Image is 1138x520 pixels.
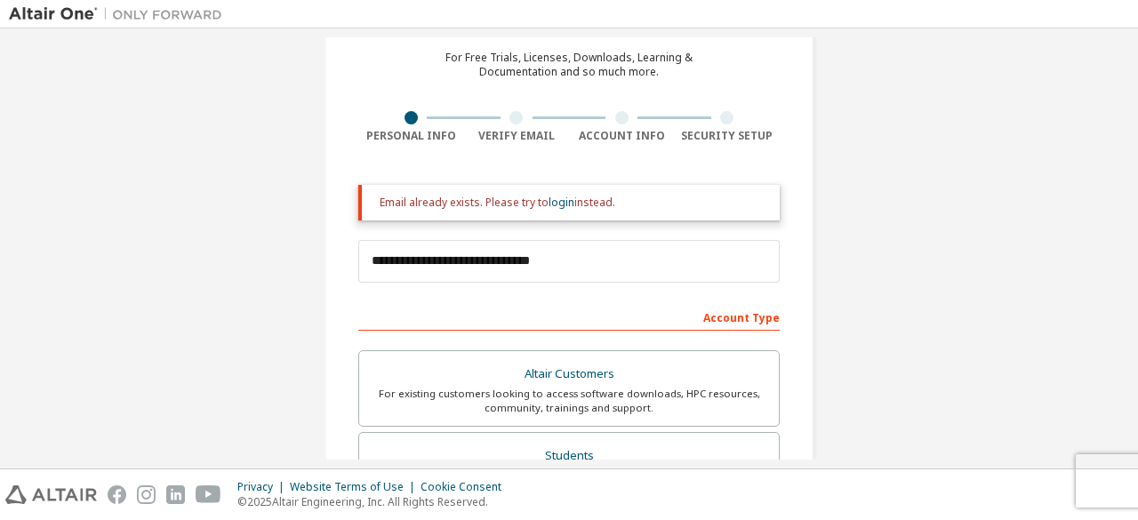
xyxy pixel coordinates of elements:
div: Website Terms of Use [290,480,421,494]
img: Altair One [9,5,231,23]
div: Altair Customers [370,362,768,387]
div: Security Setup [675,129,781,143]
div: Account Type [358,302,780,331]
a: login [549,195,574,210]
img: linkedin.svg [166,485,185,504]
div: Account Info [569,129,675,143]
div: Privacy [237,480,290,494]
div: For Free Trials, Licenses, Downloads, Learning & Documentation and so much more. [445,51,693,79]
div: Personal Info [358,129,464,143]
div: Verify Email [464,129,570,143]
img: altair_logo.svg [5,485,97,504]
img: instagram.svg [137,485,156,504]
img: facebook.svg [108,485,126,504]
div: Email already exists. Please try to instead. [380,196,765,210]
div: Students [370,444,768,468]
div: For existing customers looking to access software downloads, HPC resources, community, trainings ... [370,387,768,415]
div: Cookie Consent [421,480,512,494]
div: Create an Altair One Account [426,19,713,40]
img: youtube.svg [196,485,221,504]
p: © 2025 Altair Engineering, Inc. All Rights Reserved. [237,494,512,509]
